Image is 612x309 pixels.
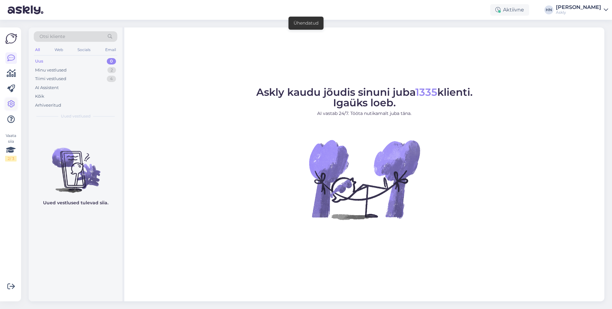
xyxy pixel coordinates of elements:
[29,136,122,194] img: No chats
[34,46,41,54] div: All
[76,46,92,54] div: Socials
[61,113,91,119] span: Uued vestlused
[35,58,43,64] div: Uus
[35,67,67,73] div: Minu vestlused
[5,33,17,45] img: Askly Logo
[43,200,108,206] p: Uued vestlused tulevad siia.
[544,5,553,14] div: HN
[35,102,61,109] div: Arhiveeritud
[490,4,529,16] div: Aktiivne
[107,67,116,73] div: 2
[5,156,17,162] div: 2 / 3
[104,46,117,54] div: Email
[107,76,116,82] div: 4
[53,46,64,54] div: Web
[256,86,473,109] span: Askly kaudu jõudis sinuni juba klienti. Igaüks loeb.
[294,20,318,26] div: Ühendatud
[307,122,422,237] img: No Chat active
[5,133,17,162] div: Vaata siia
[556,10,601,15] div: Askly
[35,76,66,82] div: Tiimi vestlused
[107,58,116,64] div: 0
[256,110,473,117] p: AI vastab 24/7. Tööta nutikamalt juba täna.
[556,5,608,15] a: [PERSON_NAME]Askly
[35,93,44,100] div: Kõik
[556,5,601,10] div: [PERSON_NAME]
[40,33,65,40] span: Otsi kliente
[35,85,59,91] div: AI Assistent
[415,86,437,98] span: 1335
